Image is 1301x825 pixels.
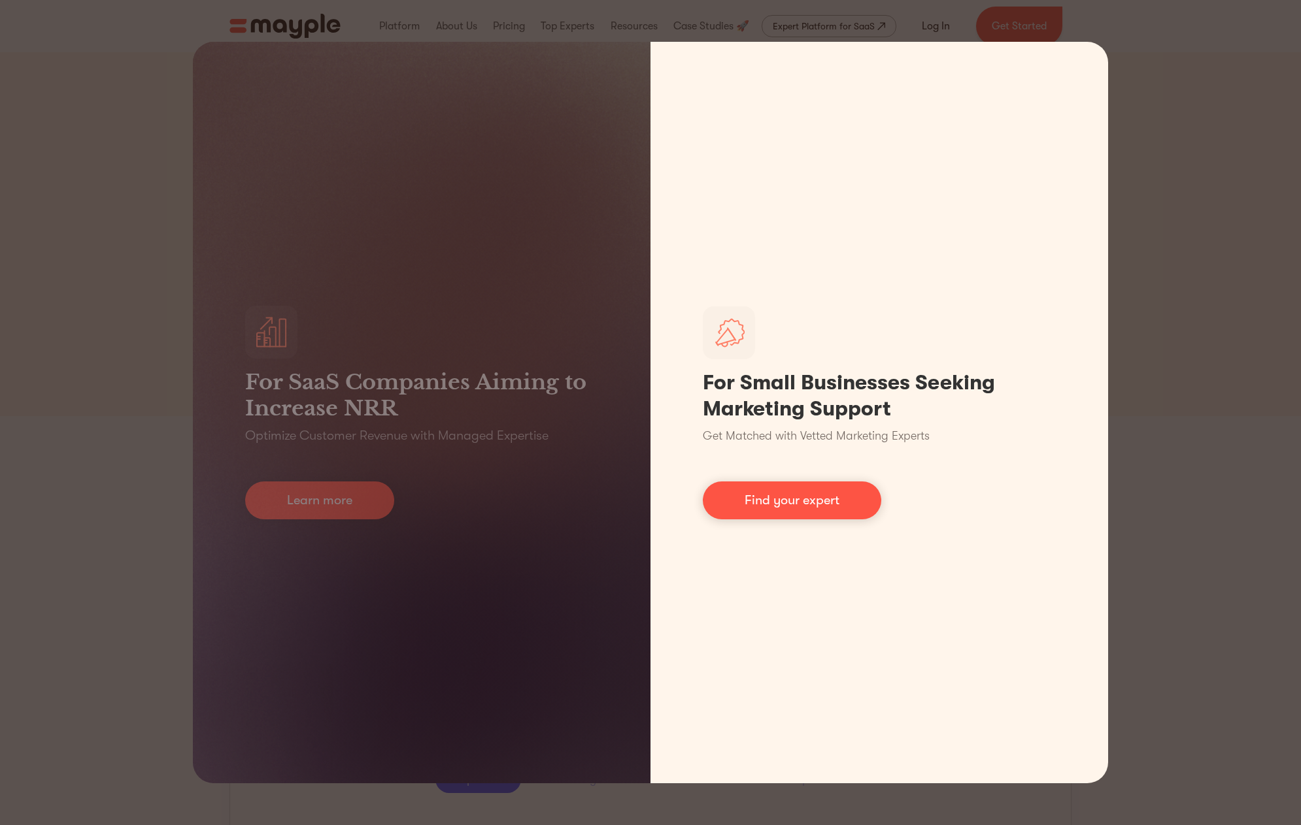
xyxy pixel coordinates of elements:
a: Learn more [245,481,394,519]
p: Optimize Customer Revenue with Managed Expertise [245,427,549,445]
a: Find your expert [703,481,881,519]
p: Get Matched with Vetted Marketing Experts [703,427,930,445]
h3: For SaaS Companies Aiming to Increase NRR [245,369,598,421]
h1: For Small Businesses Seeking Marketing Support [703,370,1056,422]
